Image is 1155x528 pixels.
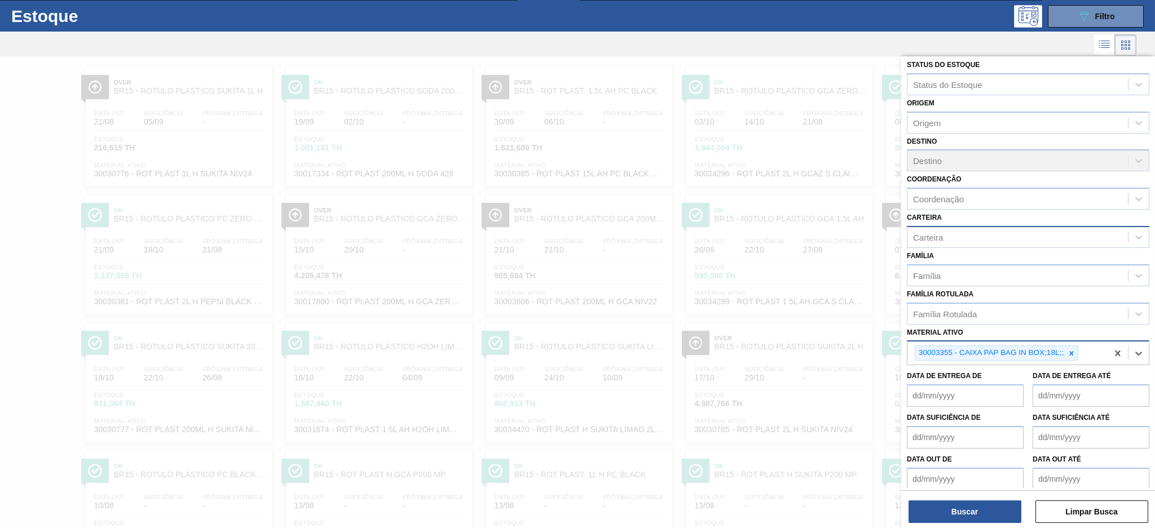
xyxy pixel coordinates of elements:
input: dd/mm/yyyy [1033,426,1149,449]
input: dd/mm/yyyy [907,426,1024,449]
label: Status do Estoque [907,61,980,69]
label: Data out de [907,455,952,463]
input: dd/mm/yyyy [907,384,1024,407]
label: Data out até [1033,455,1081,463]
div: Carteira [913,232,943,242]
label: Material ativo [907,329,963,336]
div: Família Rotulada [913,309,977,318]
label: Data de Entrega de [907,372,982,380]
div: Pogramando: nenhum usuário selecionado [1014,5,1042,28]
label: Carteira [907,214,942,221]
div: Visão em Lista [1094,34,1115,56]
label: Destino [907,137,937,145]
span: Filtro [1095,12,1115,21]
label: Data suficiência de [907,414,981,421]
label: Família [907,252,934,260]
div: Status do Estoque [913,79,982,89]
label: Família Rotulada [907,290,973,298]
h1: Estoque [11,10,182,23]
input: dd/mm/yyyy [1033,468,1149,490]
label: Origem [907,99,934,107]
label: Data de Entrega até [1033,372,1111,380]
div: Coordenação [913,194,964,204]
div: Origem [913,118,941,127]
div: Família [913,270,941,280]
input: dd/mm/yyyy [907,468,1024,490]
label: Data suficiência até [1033,414,1110,421]
button: Filtro [1048,5,1144,28]
label: Coordenação [907,175,962,183]
div: 30003355 - CAIXA PAP BAG IN BOX;18L;; [915,346,1065,360]
input: dd/mm/yyyy [1033,384,1149,407]
div: Visão em Cards [1115,34,1136,56]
